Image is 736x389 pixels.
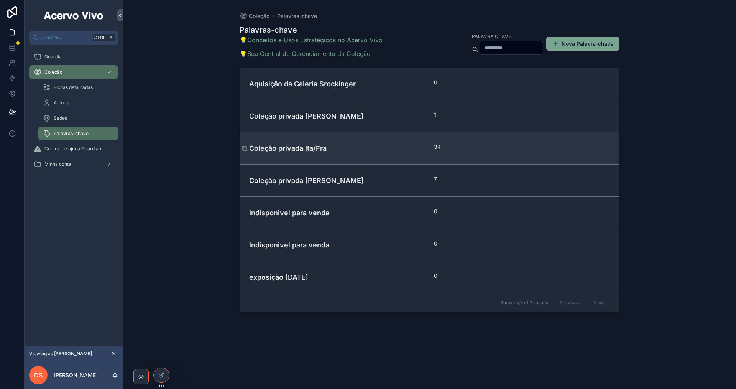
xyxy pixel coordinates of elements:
[38,96,118,110] a: Autoria
[546,37,619,51] button: Nova Palavra-chave
[34,371,43,380] span: DS
[472,33,511,40] label: Palavra chave
[44,146,101,152] span: Central de ajuda Guardian
[54,371,98,379] p: [PERSON_NAME]
[240,12,269,20] a: Coleção
[29,65,118,79] a: Coleção
[434,240,437,247] span: 0
[38,111,118,125] a: Sedes
[249,175,425,186] h4: Coleção privada [PERSON_NAME]
[29,142,118,156] a: Central de ajuda Guardian
[249,143,425,153] h4: Coleção privada Ita/Fra
[249,208,425,218] h4: Indisponivel para venda
[29,157,118,171] a: Minha conta
[434,208,437,215] span: 0
[25,45,123,181] div: scrollable content
[240,261,619,293] a: exposição [DATE]0
[249,12,269,20] span: Coleção
[240,229,619,261] a: Indisponivel para venda0
[434,143,441,151] span: 34
[434,111,436,119] span: 1
[38,127,118,140] a: Palavras-chave
[249,272,425,282] h4: exposição [DATE]
[249,111,425,121] h4: Coleção privada [PERSON_NAME]
[29,50,118,64] a: Guardian
[38,81,118,94] a: Fichas detalhadas
[277,12,317,20] a: Palavras-chave
[240,164,619,196] a: Coleção privada [PERSON_NAME]7
[434,175,437,183] span: 7
[108,35,114,41] span: K
[43,9,105,21] img: App logo
[240,68,619,100] a: Aquisição da Galeria Srockinger0
[240,100,619,132] a: Coleção privada [PERSON_NAME]1
[93,34,107,41] span: Ctrl
[54,130,89,137] span: Palavras-chave
[249,240,425,250] h4: Indisponivel para venda
[54,84,93,91] span: Fichas detalhadas
[240,25,383,35] h1: Palavras-chave
[500,300,548,306] span: Showing 7 of 7 results
[44,54,64,60] span: Guardian
[240,36,383,44] a: 💡Conceitos e Usos Estratégicos no Acervo Vivo
[29,31,118,45] button: Jump to...CtrlK
[249,79,425,89] h4: Aquisição da Galeria Srockinger
[44,69,62,75] span: Coleção
[29,351,92,357] span: Viewing as [PERSON_NAME]
[240,132,619,164] a: Coleção privada Ita/Fra34
[54,100,69,106] span: Autoria
[434,79,437,86] span: 0
[41,35,90,41] span: Jump to...
[54,115,67,121] span: Sedes
[240,196,619,229] a: Indisponivel para venda0
[434,272,437,280] span: 0
[240,50,371,58] a: 💡Sua Central de Gerenciamento da Coleção
[44,161,71,167] span: Minha conta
